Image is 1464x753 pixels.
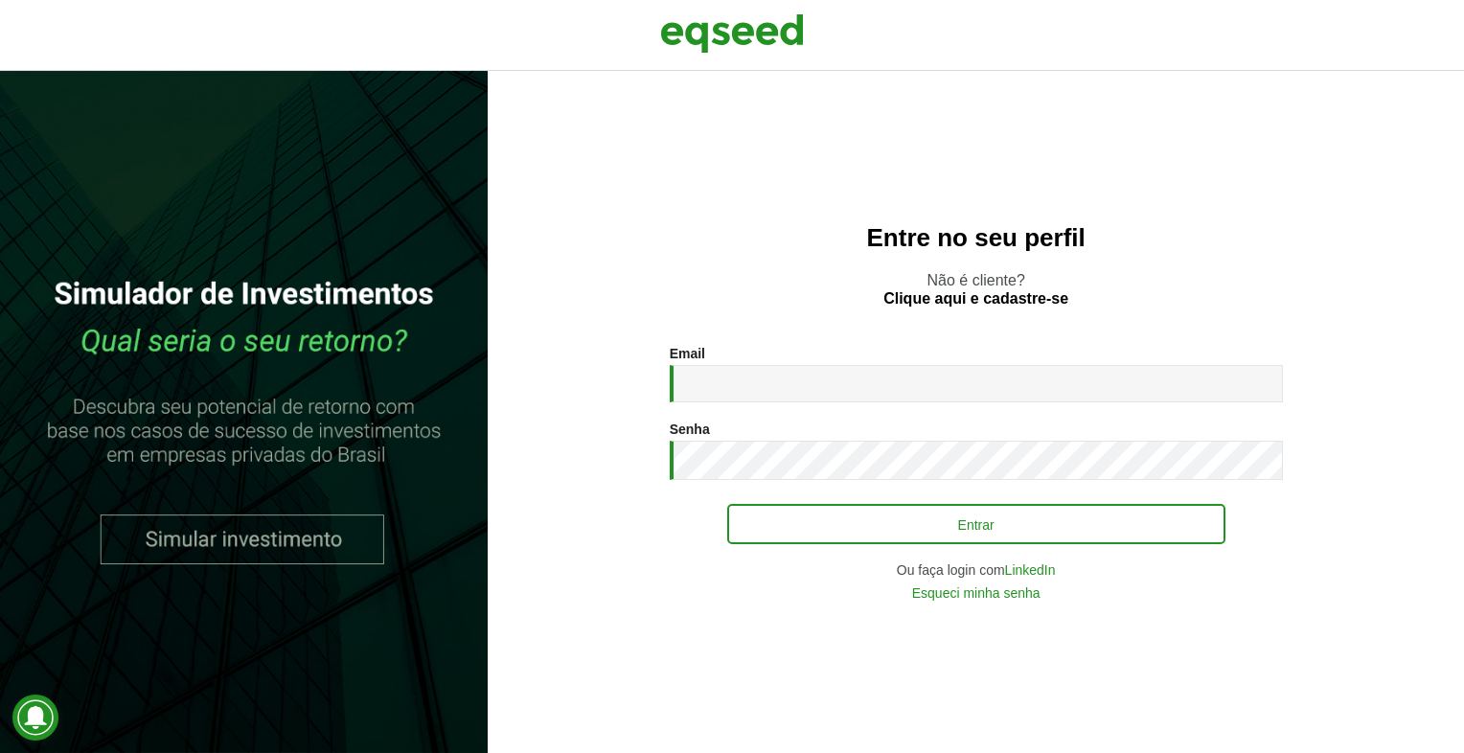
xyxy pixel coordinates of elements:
a: Clique aqui e cadastre-se [883,291,1068,307]
a: LinkedIn [1005,563,1056,577]
a: Esqueci minha senha [912,586,1041,600]
p: Não é cliente? [526,271,1426,308]
img: EqSeed Logo [660,10,804,57]
h2: Entre no seu perfil [526,224,1426,252]
button: Entrar [727,504,1225,544]
div: Ou faça login com [670,563,1283,577]
label: Senha [670,422,710,436]
label: Email [670,347,705,360]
